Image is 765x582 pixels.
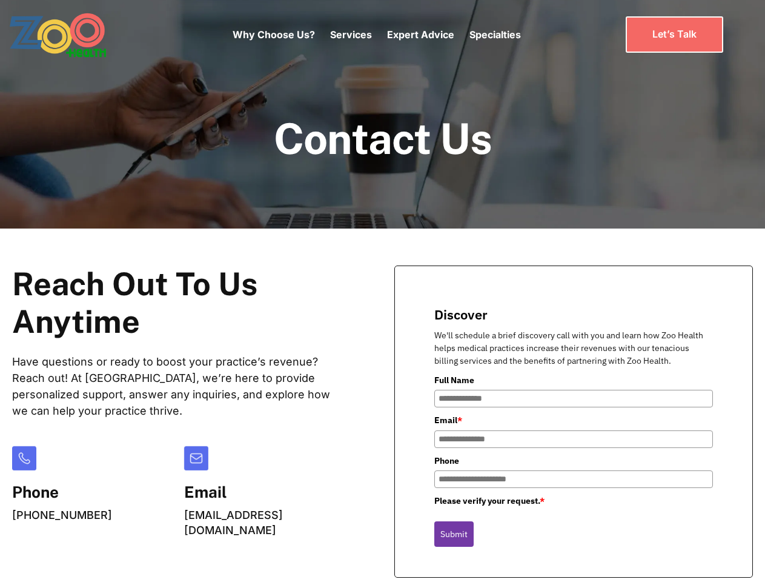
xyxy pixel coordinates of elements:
a: [EMAIL_ADDRESS][DOMAIN_NAME] [184,509,283,537]
h2: Reach Out To Us Anytime [12,266,346,341]
a: Specialties [469,28,521,41]
title: Discover [434,306,713,323]
h1: Contact Us [274,115,492,162]
label: Email [434,413,713,427]
p: We'll schedule a brief discovery call with you and learn how Zoo Health helps medical practices i... [434,329,713,367]
div: Services [330,9,372,60]
a: [PHONE_NUMBER] [12,509,112,521]
label: Phone [434,454,713,467]
a: home [9,12,139,58]
p: Services [330,27,372,42]
a: Expert Advice [387,28,454,41]
a: Why Choose Us? [233,28,315,41]
h5: Email [184,483,346,501]
label: Full Name [434,373,713,387]
p: Have questions or ready to boost your practice’s revenue? Reach out! At [GEOGRAPHIC_DATA], we’re ... [12,353,346,419]
h5: Phone [12,483,112,501]
a: Let’s Talk [626,16,723,52]
div: Specialties [469,9,521,60]
label: Please verify your request. [434,494,713,507]
button: Submit [434,521,474,547]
